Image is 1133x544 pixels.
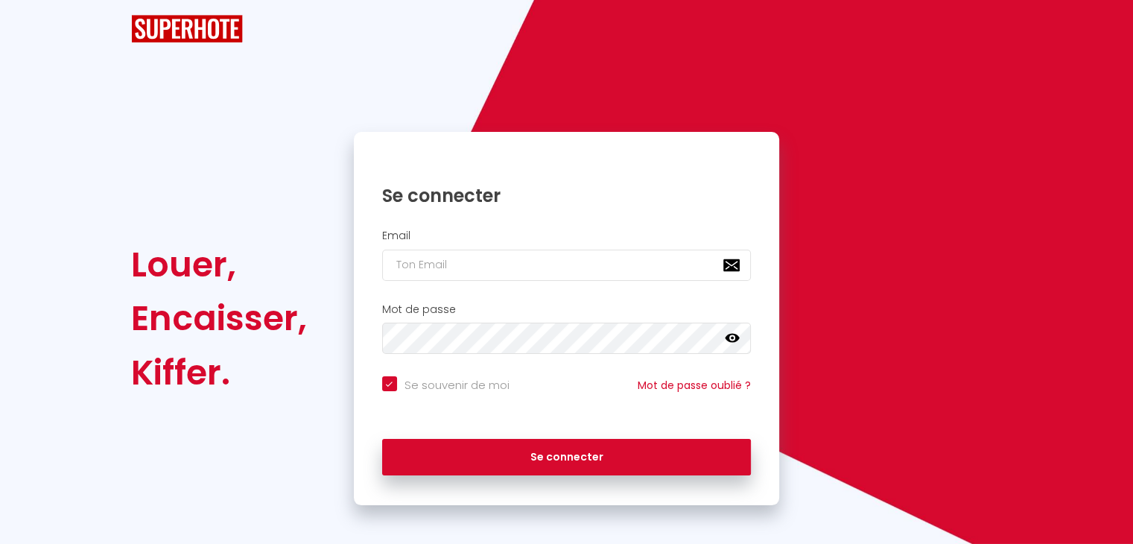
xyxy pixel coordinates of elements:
a: Mot de passe oublié ? [638,378,751,393]
div: Louer, [131,238,307,291]
button: Se connecter [382,439,752,476]
div: Kiffer. [131,346,307,399]
div: Encaisser, [131,291,307,345]
img: SuperHote logo [131,15,243,42]
h2: Email [382,230,752,242]
h1: Se connecter [382,184,752,207]
input: Ton Email [382,250,752,281]
h2: Mot de passe [382,303,752,316]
